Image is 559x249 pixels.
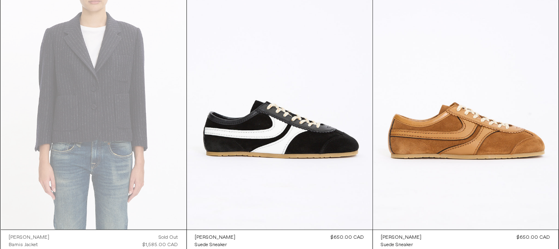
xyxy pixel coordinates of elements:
div: $650.00 CAD [331,234,364,242]
div: Bamis Jacket [9,242,38,249]
a: Suede Sneaker [195,242,236,249]
div: Sold out [159,234,178,242]
div: $1,585.00 CAD [143,242,178,249]
div: [PERSON_NAME] [9,235,50,242]
div: [PERSON_NAME] [195,235,236,242]
div: Suede Sneaker [195,242,227,249]
div: [PERSON_NAME] [381,235,422,242]
a: [PERSON_NAME] [381,234,422,242]
a: [PERSON_NAME] [195,234,236,242]
div: $650.00 CAD [517,234,550,242]
div: Suede Sneaker [381,242,413,249]
a: Suede Sneaker [381,242,422,249]
a: [PERSON_NAME] [9,234,50,242]
a: Bamis Jacket [9,242,50,249]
